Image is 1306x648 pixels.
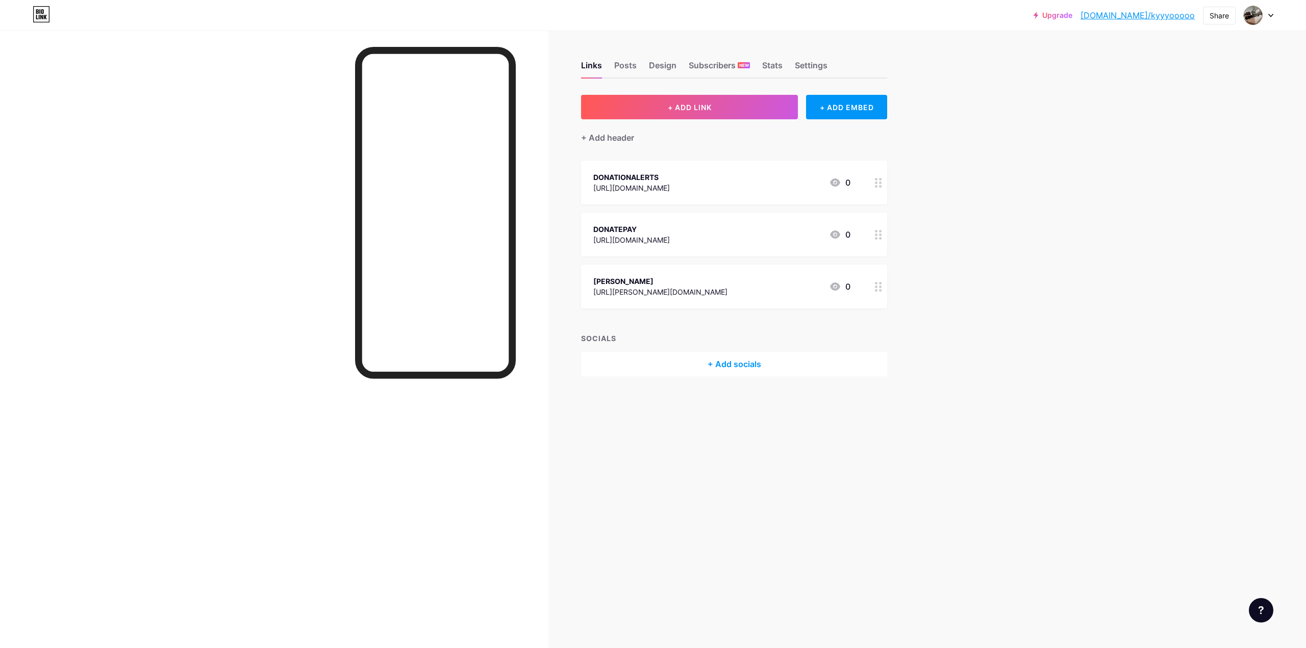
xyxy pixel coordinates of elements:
[581,132,634,144] div: + Add header
[829,228,850,241] div: 0
[581,352,887,376] div: + Add socials
[1034,11,1072,19] a: Upgrade
[593,224,670,235] div: DONATEPAY
[649,59,676,77] div: Design
[668,103,712,112] span: + ADD LINK
[581,95,798,119] button: + ADD LINK
[795,59,827,77] div: Settings
[1243,6,1263,25] img: kyyyooooo
[806,95,887,119] div: + ADD EMBED
[593,235,670,245] div: [URL][DOMAIN_NAME]
[593,172,670,183] div: DONATIONALERTS
[689,59,750,77] div: Subscribers
[593,287,727,297] div: [URL][PERSON_NAME][DOMAIN_NAME]
[593,276,727,287] div: [PERSON_NAME]
[581,333,887,344] div: SOCIALS
[1210,10,1229,21] div: Share
[593,183,670,193] div: [URL][DOMAIN_NAME]
[739,62,749,68] span: NEW
[614,59,637,77] div: Posts
[829,280,850,293] div: 0
[829,176,850,189] div: 0
[581,59,602,77] div: Links
[1081,9,1195,21] a: [DOMAIN_NAME]/kyyyooooo
[762,59,783,77] div: Stats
